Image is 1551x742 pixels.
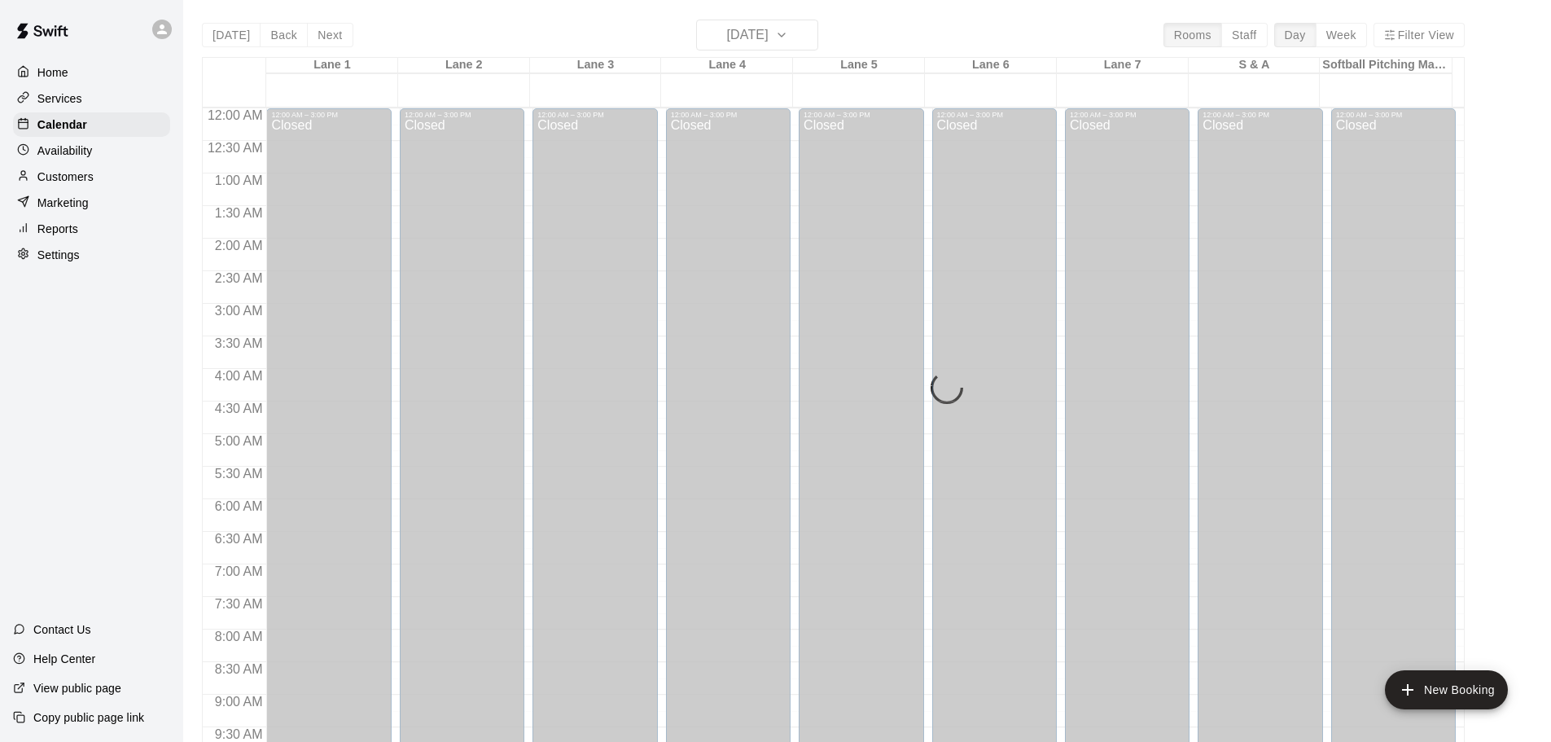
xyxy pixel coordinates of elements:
div: Lane 3 [530,58,662,73]
div: 12:00 AM – 3:00 PM [1336,111,1451,119]
p: View public page [33,680,121,696]
div: 12:00 AM – 3:00 PM [405,111,519,119]
p: Help Center [33,651,95,667]
span: 3:00 AM [211,304,267,318]
a: Home [13,60,170,85]
span: 1:30 AM [211,206,267,220]
p: Customers [37,169,94,185]
div: Lane 4 [661,58,793,73]
div: Lane 5 [793,58,925,73]
a: Availability [13,138,170,163]
span: 6:30 AM [211,532,267,546]
a: Customers [13,165,170,189]
a: Reports [13,217,170,241]
span: 7:00 AM [211,564,267,578]
a: Settings [13,243,170,267]
div: 12:00 AM – 3:00 PM [537,111,652,119]
a: Marketing [13,191,170,215]
div: Lane 7 [1057,58,1189,73]
p: Marketing [37,195,89,211]
span: 1:00 AM [211,173,267,187]
p: Settings [37,247,80,263]
span: 4:00 AM [211,369,267,383]
span: 9:00 AM [211,695,267,709]
div: 12:00 AM – 3:00 PM [804,111,918,119]
p: Home [37,64,68,81]
p: Copy public page link [33,709,144,726]
div: 12:00 AM – 3:00 PM [671,111,786,119]
div: Lane 2 [398,58,530,73]
p: Availability [37,143,93,159]
div: 12:00 AM – 3:00 PM [1070,111,1185,119]
div: 12:00 AM – 3:00 PM [1203,111,1317,119]
span: 2:30 AM [211,271,267,285]
div: Softball Pitching Machine [1320,58,1452,73]
span: 6:00 AM [211,499,267,513]
span: 3:30 AM [211,336,267,350]
span: 5:00 AM [211,434,267,448]
span: 9:30 AM [211,727,267,741]
a: Services [13,86,170,111]
span: 2:00 AM [211,239,267,252]
div: 12:00 AM – 3:00 PM [937,111,1052,119]
p: Services [37,90,82,107]
p: Calendar [37,116,87,133]
div: 12:00 AM – 3:00 PM [271,111,386,119]
span: 4:30 AM [211,402,267,415]
div: Lane 1 [266,58,398,73]
p: Contact Us [33,621,91,638]
div: S & A [1189,58,1321,73]
span: 5:30 AM [211,467,267,481]
span: 12:00 AM [204,108,267,122]
a: Calendar [13,112,170,137]
span: 12:30 AM [204,141,267,155]
p: Reports [37,221,78,237]
div: Lane 6 [925,58,1057,73]
span: 8:00 AM [211,630,267,643]
span: 8:30 AM [211,662,267,676]
span: 7:30 AM [211,597,267,611]
button: add [1385,670,1508,709]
